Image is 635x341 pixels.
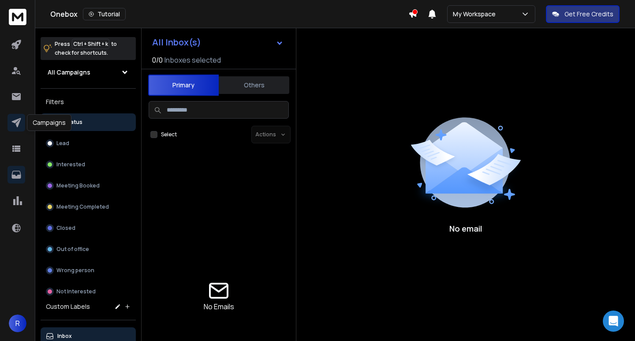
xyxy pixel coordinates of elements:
button: Interested [41,156,136,173]
button: Out of office [41,240,136,258]
button: R [9,315,26,332]
button: Meeting Booked [41,177,136,195]
p: No Emails [204,301,234,312]
button: Wrong person [41,262,136,279]
h1: All Campaigns [48,68,90,77]
p: Get Free Credits [564,10,613,19]
button: Lead [41,135,136,152]
span: 0 / 0 [152,55,163,65]
p: Interested [56,161,85,168]
button: Closed [41,219,136,237]
button: All Campaigns [41,64,136,81]
h3: Custom Labels [46,302,90,311]
button: Tutorial [83,8,126,20]
p: Inbox [57,333,72,340]
p: Meeting Completed [56,203,109,210]
p: My Workspace [453,10,499,19]
p: No email [449,222,482,235]
p: Not Interested [56,288,96,295]
p: Meeting Booked [56,182,100,189]
p: Press to check for shortcuts. [55,40,117,57]
button: Not Interested [41,283,136,300]
button: Meeting Completed [41,198,136,216]
p: Out of office [56,246,89,253]
button: Others [219,75,289,95]
h1: All Inbox(s) [152,38,201,47]
div: Onebox [50,8,408,20]
span: Ctrl + Shift + k [72,39,109,49]
h3: Inboxes selected [164,55,221,65]
label: Select [161,131,177,138]
p: Closed [56,225,75,232]
div: Open Intercom Messenger [603,311,624,332]
p: Wrong person [56,267,94,274]
h3: Filters [41,96,136,108]
button: Primary [148,75,219,96]
button: Get Free Credits [546,5,620,23]
button: All Status [41,113,136,131]
button: All Inbox(s) [145,34,291,51]
div: Campaigns [27,114,71,131]
p: Lead [56,140,69,147]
